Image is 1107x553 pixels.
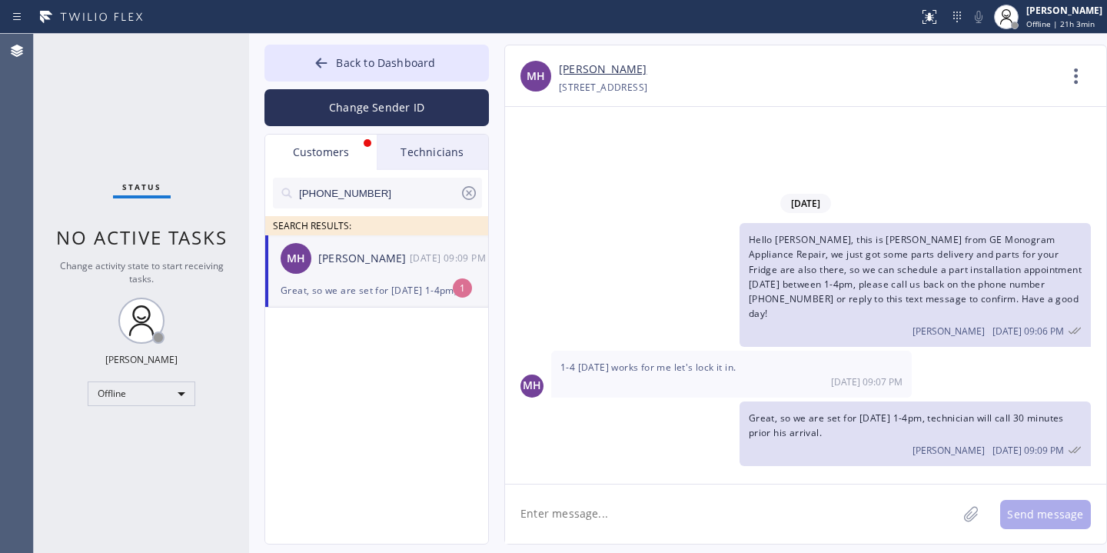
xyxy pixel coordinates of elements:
[559,61,647,78] a: [PERSON_NAME]
[273,219,351,232] span: SEARCH RESULTS:
[968,6,989,28] button: Mute
[264,45,489,82] button: Back to Dashboard
[992,325,1064,338] span: [DATE] 09:06 PM
[527,68,545,85] span: MH
[559,78,647,96] div: [STREET_ADDRESS]
[749,233,1082,320] span: Hello [PERSON_NAME], this is [PERSON_NAME] from GE Monogram Appliance Repair, we just got some pa...
[1000,500,1091,529] button: Send message
[453,278,472,298] div: 1
[298,178,460,208] input: Search
[281,281,473,299] div: Great, so we are set for [DATE] 1-4pm, technician will call 30 minutes prior his arrival.
[749,411,1064,439] span: Great, so we are set for [DATE] 1-4pm, technician will call 30 minutes prior his arrival.
[1026,18,1095,29] span: Offline | 21h 3min
[264,89,489,126] button: Change Sender ID
[336,55,435,70] span: Back to Dashboard
[780,194,831,213] span: [DATE]
[740,223,1091,347] div: 09/25/2025 9:06 AM
[560,361,736,374] span: 1-4 [DATE] works for me let's lock it in.
[377,135,488,170] div: Technicians
[122,182,161,192] span: Status
[318,250,410,268] div: [PERSON_NAME]
[410,249,490,267] div: 09/25/2025 9:09 AM
[105,353,178,366] div: [PERSON_NAME]
[56,225,228,250] span: No active tasks
[740,401,1091,466] div: 09/25/2025 9:09 AM
[88,381,195,406] div: Offline
[265,135,377,170] div: Customers
[913,325,985,338] span: [PERSON_NAME]
[551,351,912,397] div: 09/25/2025 9:07 AM
[523,377,541,395] span: MH
[1026,4,1102,17] div: [PERSON_NAME]
[913,444,985,457] span: [PERSON_NAME]
[287,250,305,268] span: MH
[60,259,224,285] span: Change activity state to start receiving tasks.
[831,375,903,388] span: [DATE] 09:07 PM
[992,444,1064,457] span: [DATE] 09:09 PM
